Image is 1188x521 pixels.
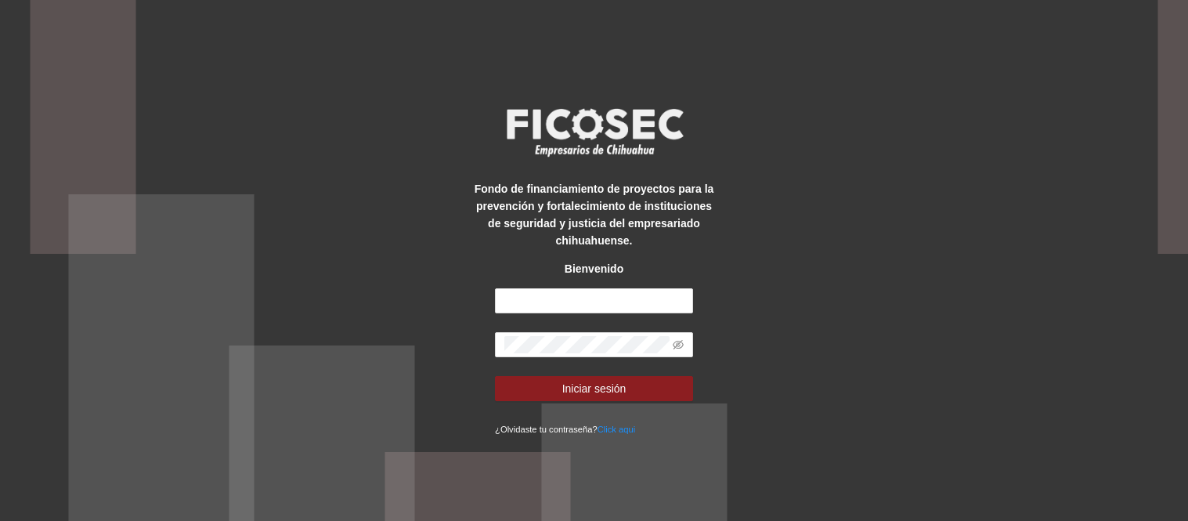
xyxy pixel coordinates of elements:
small: ¿Olvidaste tu contraseña? [495,425,635,434]
a: Click aqui [598,425,636,434]
strong: Bienvenido [565,262,623,275]
img: logo [497,103,692,161]
strong: Fondo de financiamiento de proyectos para la prevención y fortalecimiento de instituciones de seg... [475,183,714,247]
span: eye-invisible [673,339,684,350]
span: Iniciar sesión [562,380,626,397]
button: Iniciar sesión [495,376,693,401]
